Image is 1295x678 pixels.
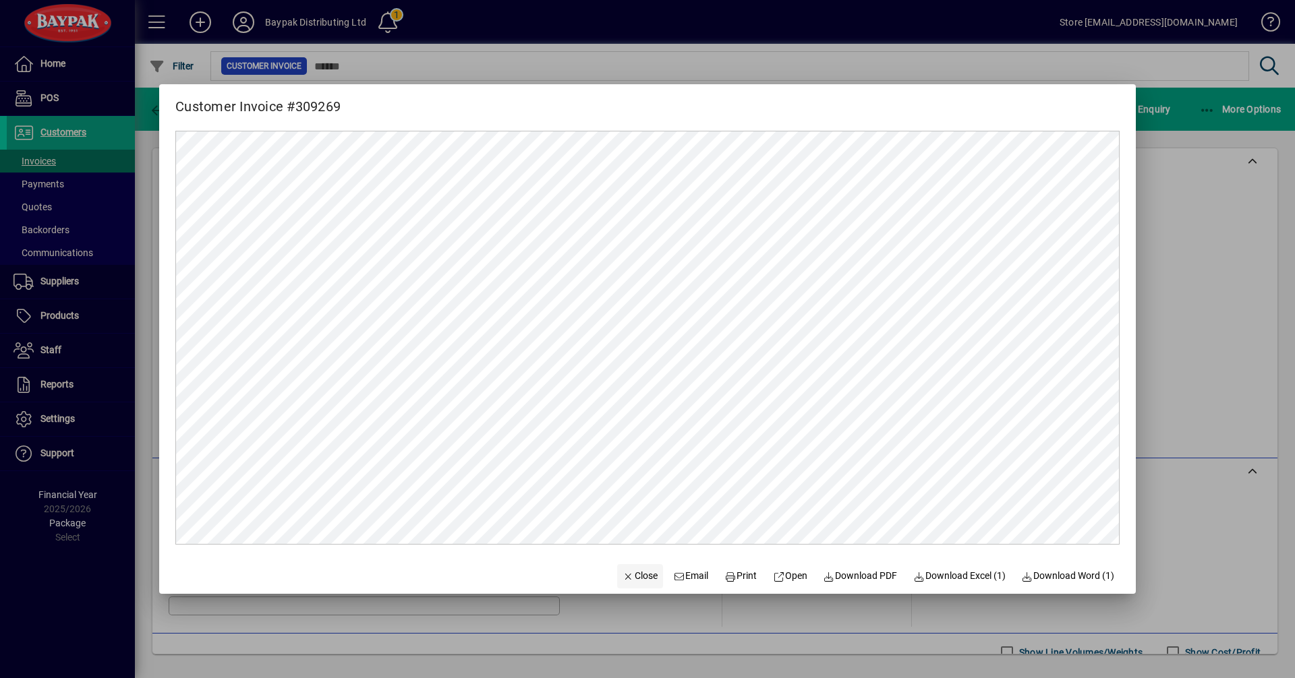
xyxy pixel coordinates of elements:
[768,564,813,588] a: Open
[908,564,1011,588] button: Download Excel (1)
[1022,569,1115,583] span: Download Word (1)
[724,569,757,583] span: Print
[824,569,898,583] span: Download PDF
[818,564,903,588] a: Download PDF
[617,564,663,588] button: Close
[159,84,357,117] h2: Customer Invoice #309269
[773,569,807,583] span: Open
[719,564,762,588] button: Print
[623,569,658,583] span: Close
[913,569,1006,583] span: Download Excel (1)
[1016,564,1120,588] button: Download Word (1)
[668,564,714,588] button: Email
[674,569,709,583] span: Email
